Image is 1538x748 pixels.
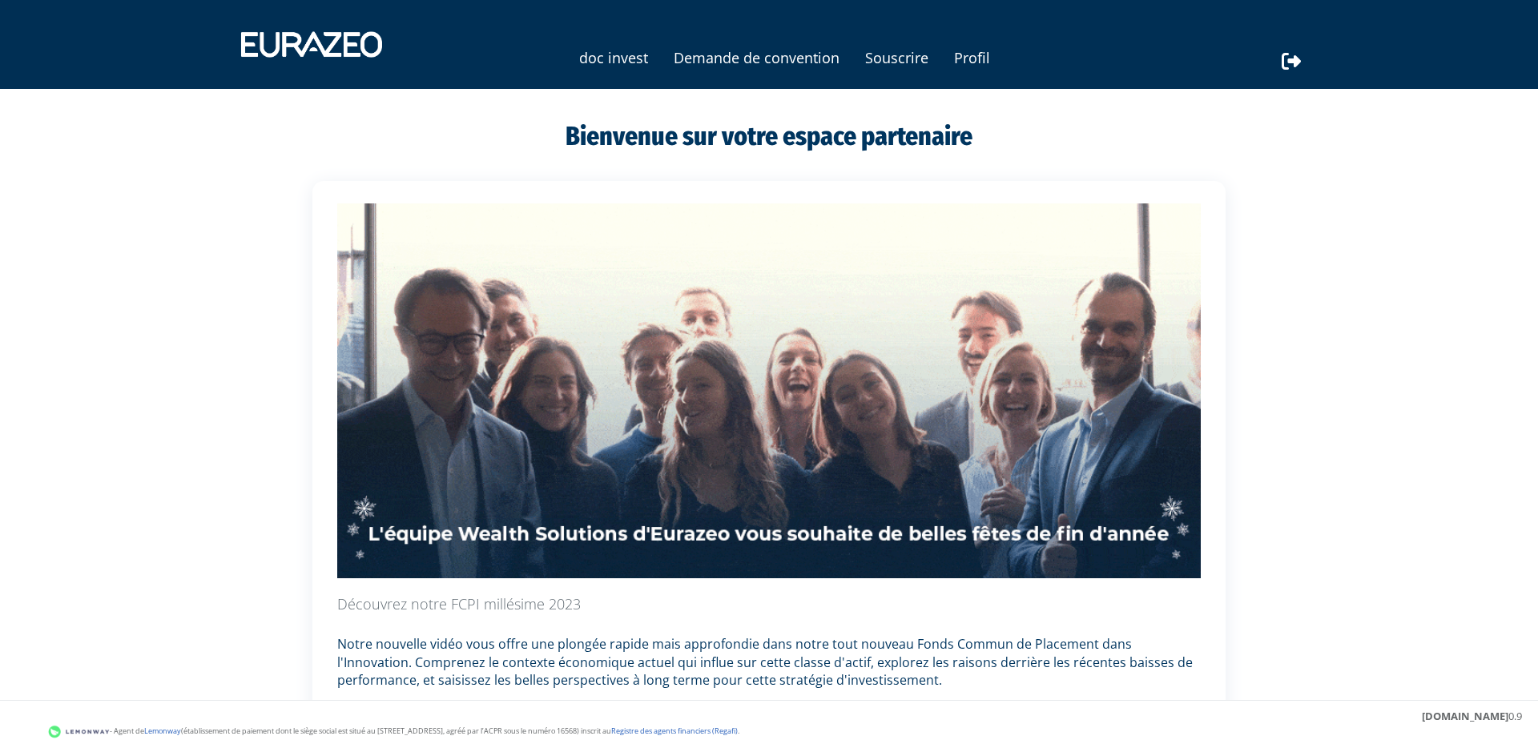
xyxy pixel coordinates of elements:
[579,46,648,69] a: doc invest
[611,726,738,736] a: Registre des agents financiers (Regafi)
[337,594,1201,615] p: Découvrez notre FCPI millésime 2023
[16,724,1522,740] div: - Agent de (établissement de paiement dont le siège social est situé au [STREET_ADDRESS], agréé p...
[1422,709,1522,724] div: 0.9
[1422,709,1508,723] strong: [DOMAIN_NAME]
[337,203,1201,578] img: GIF description
[48,724,110,740] img: logo-lemonway.png
[144,726,181,736] a: Lemonway
[865,46,928,69] a: Souscrire
[229,20,394,68] img: 1731417592-eurazeo_logo_blanc.png
[674,46,839,69] a: Demande de convention
[954,46,990,69] a: Profil
[300,119,1238,181] div: Bienvenue sur votre espace partenaire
